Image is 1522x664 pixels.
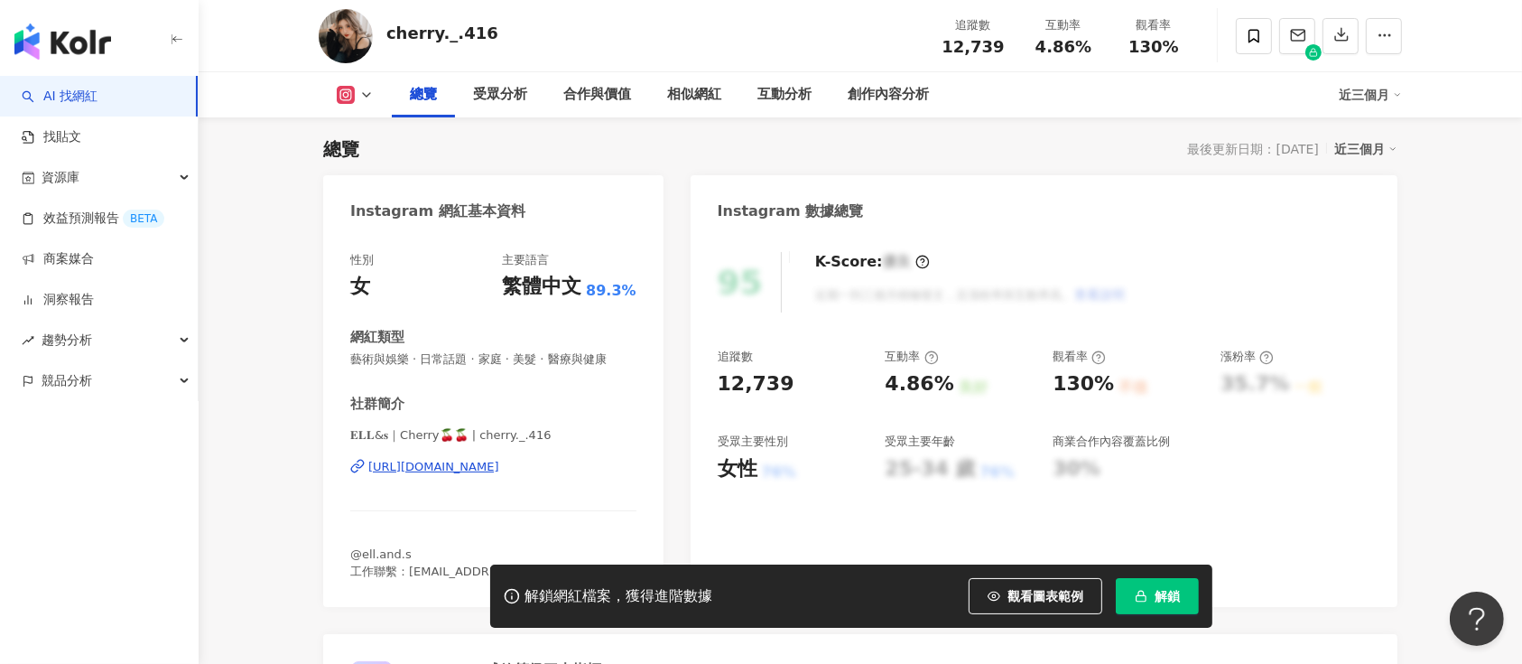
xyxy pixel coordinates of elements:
a: 商案媒合 [22,250,94,268]
div: 漲粉率 [1220,349,1274,365]
span: @ell.and.s 工作聯繫：[EMAIL_ADDRESS][DOMAIN_NAME] [350,547,614,577]
div: 4.86% [885,370,953,398]
span: 12,739 [942,37,1004,56]
div: 相似網紅 [667,84,721,106]
div: 觀看率 [1119,16,1188,34]
div: 受眾主要年齡 [885,434,955,450]
div: 近三個月 [1339,80,1402,109]
div: 受眾主要性別 [718,434,788,450]
div: 觀看率 [1053,349,1106,365]
img: KOL Avatar [319,9,373,63]
div: 創作內容分析 [848,84,929,106]
span: 解鎖 [1155,589,1180,603]
div: 主要語言 [502,252,549,268]
div: 商業合作內容覆蓋比例 [1053,434,1170,450]
div: 網紅類型 [350,328,404,347]
div: 總覽 [323,136,359,162]
div: 總覽 [410,84,437,106]
div: 受眾分析 [473,84,527,106]
span: 130% [1128,38,1179,56]
div: 互動率 [885,349,938,365]
div: K-Score : [815,252,930,272]
span: 競品分析 [42,360,92,401]
div: 女 [350,273,370,301]
span: rise [22,334,34,347]
div: 互動分析 [757,84,812,106]
img: logo [14,23,111,60]
a: 效益預測報告BETA [22,210,164,228]
div: [URL][DOMAIN_NAME] [368,459,499,475]
div: 追蹤數 [718,349,753,365]
span: 趨勢分析 [42,320,92,360]
span: 89.3% [586,281,636,301]
span: 藝術與娛樂 · 日常話題 · 家庭 · 美髮 · 醫療與健康 [350,351,636,368]
a: [URL][DOMAIN_NAME] [350,459,636,475]
div: 近三個月 [1334,137,1397,161]
span: 資源庫 [42,157,79,198]
div: 解鎖網紅檔案，獲得進階數據 [524,587,712,606]
button: 觀看圖表範例 [969,578,1102,614]
button: 解鎖 [1116,578,1199,614]
div: 社群簡介 [350,395,404,414]
span: 𝐄𝐋𝐋&𝐬｜Cherry🍒🍒 | cherry._.416 [350,427,636,444]
a: 洞察報告 [22,291,94,309]
div: 最後更新日期：[DATE] [1188,142,1319,156]
div: cherry._.416 [386,22,498,44]
span: 觀看圖表範例 [1007,589,1083,603]
div: Instagram 數據總覽 [718,201,864,221]
div: 130% [1053,370,1114,398]
div: 女性 [718,455,757,483]
div: 追蹤數 [939,16,1007,34]
div: 互動率 [1029,16,1098,34]
div: 合作與價值 [563,84,631,106]
div: 性別 [350,252,374,268]
div: Instagram 網紅基本資料 [350,201,525,221]
a: 找貼文 [22,128,81,146]
div: 12,739 [718,370,794,398]
span: 4.86% [1035,38,1091,56]
div: 繁體中文 [502,273,581,301]
a: searchAI 找網紅 [22,88,97,106]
